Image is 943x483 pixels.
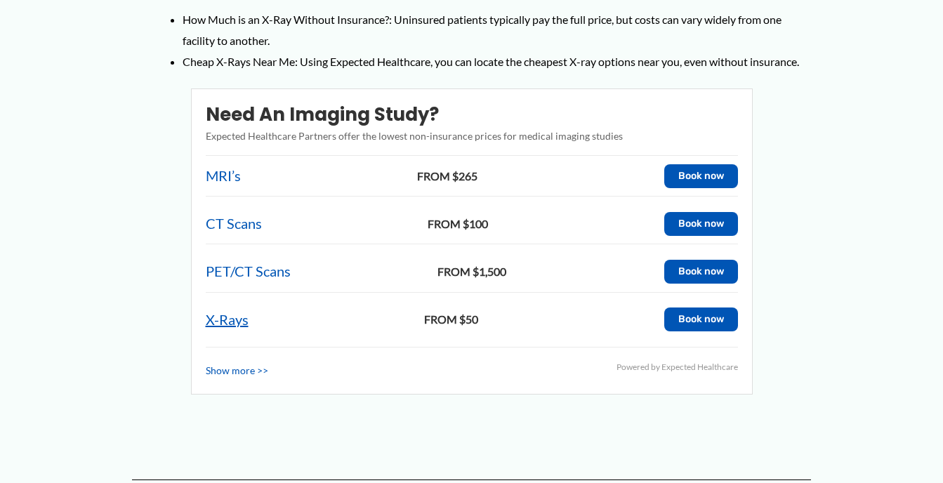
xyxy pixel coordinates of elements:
a: CT Scans [206,211,262,237]
button: Book now [664,307,738,331]
li: Cheap X-Rays Near Me: Using Expected Healthcare, you can locate the cheapest X-ray options near y... [183,51,811,72]
a: Show more >> [206,362,268,380]
li: How Much is an X-Ray Without Insurance?: Uninsured patients typically pay the full price, but cos... [183,9,811,51]
button: Book now [664,212,738,236]
span: FROM $1,500 [294,261,650,282]
h2: Need an imaging study? [206,103,738,127]
a: MRI’s [206,163,241,189]
button: Book now [664,260,738,284]
span: FROM $100 [265,213,650,234]
span: FROM $265 [244,166,650,187]
a: PET/CT Scans [206,258,291,284]
p: Expected Healthcare Partners offer the lowest non-insurance prices for medical imaging studies [206,127,738,145]
button: Book now [664,164,738,188]
span: FROM $50 [252,309,650,330]
a: X-Rays [206,307,249,333]
div: Powered by Expected Healthcare [616,359,738,375]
